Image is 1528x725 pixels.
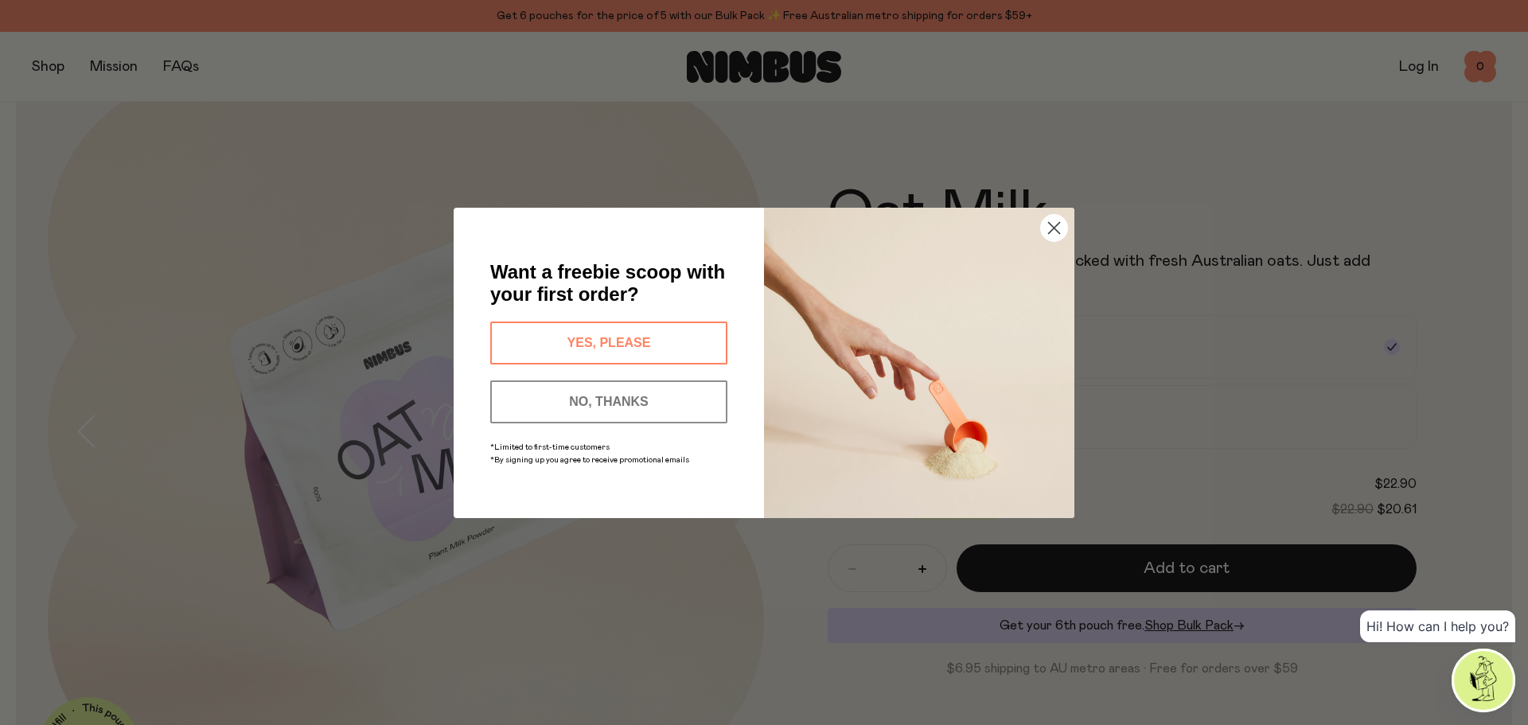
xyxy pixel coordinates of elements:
[490,261,725,305] span: Want a freebie scoop with your first order?
[490,322,727,364] button: YES, PLEASE
[490,443,610,451] span: *Limited to first-time customers
[1360,610,1515,642] div: Hi! How can I help you?
[490,380,727,423] button: NO, THANKS
[490,456,689,464] span: *By signing up you agree to receive promotional emails
[1040,214,1068,242] button: Close dialog
[1454,651,1513,710] img: agent
[764,208,1074,518] img: c0d45117-8e62-4a02-9742-374a5db49d45.jpeg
